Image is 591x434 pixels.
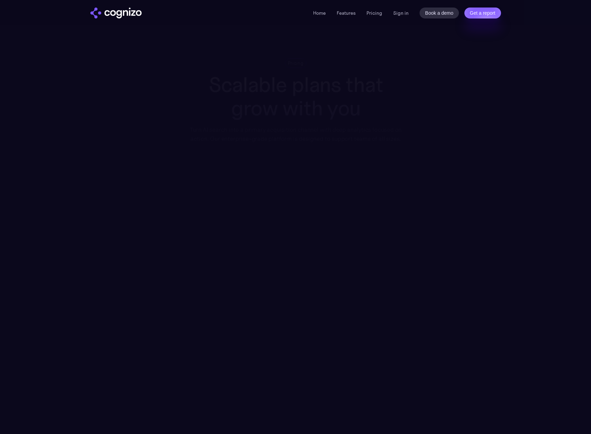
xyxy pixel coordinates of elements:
a: Pricing [367,10,382,16]
a: Get a report [464,8,501,18]
a: Home [313,10,326,16]
div: Pricing [288,60,304,66]
a: Sign in [393,9,409,17]
img: cognizo logo [90,8,142,18]
div: Turn AI search into a primary acquisition channel with deep analytics focused on action. Our ente... [185,125,406,143]
a: Book a demo [420,8,459,18]
h1: Scalable plans that grow with you [185,73,406,120]
a: Features [337,10,356,16]
a: home [90,8,142,18]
